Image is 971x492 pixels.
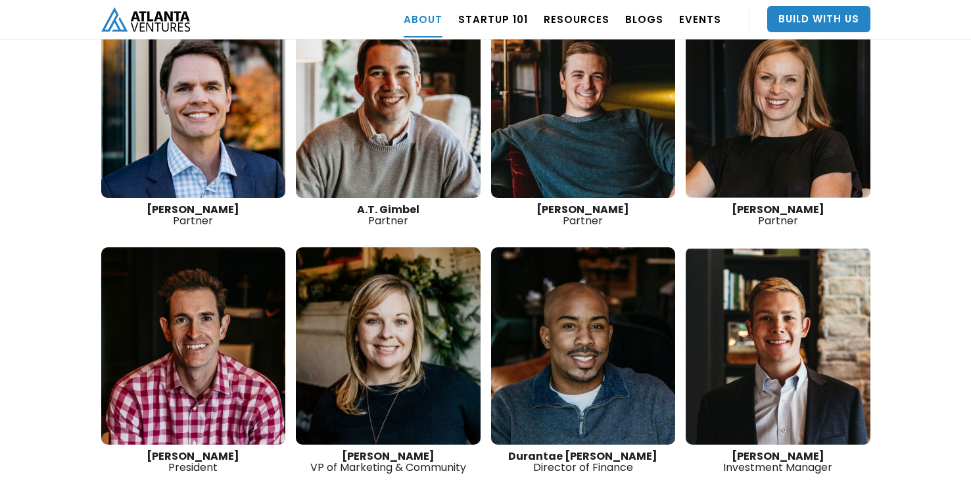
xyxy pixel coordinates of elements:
[342,449,435,464] strong: [PERSON_NAME]
[732,449,824,464] strong: [PERSON_NAME]
[544,1,609,37] a: RESOURCES
[686,204,870,226] div: Partner
[147,202,239,217] strong: [PERSON_NAME]
[491,451,676,473] div: Director of Finance
[679,1,721,37] a: EVENTS
[296,204,481,226] div: Partner
[491,204,676,226] div: Partner
[404,1,442,37] a: ABOUT
[732,202,824,217] strong: [PERSON_NAME]
[101,451,286,473] div: President
[458,1,528,37] a: Startup 101
[767,6,870,32] a: Build With Us
[357,202,419,217] strong: A.T. Gimbel
[147,449,239,464] strong: [PERSON_NAME]
[508,449,657,464] strong: Durantae [PERSON_NAME]
[686,451,870,473] div: Investment Manager
[536,202,629,217] strong: [PERSON_NAME]
[101,204,286,226] div: Partner
[625,1,663,37] a: BLOGS
[296,451,481,473] div: VP of Marketing & Community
